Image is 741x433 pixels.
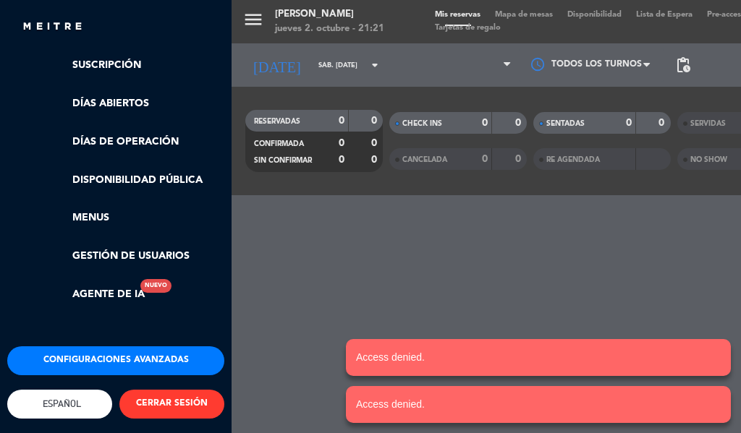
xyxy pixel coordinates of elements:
a: Gestión de usuarios [36,248,224,265]
notyf-toast: Access denied. [346,386,731,423]
a: Suscripción [36,57,224,74]
img: MEITRE [22,22,83,33]
button: CERRAR SESIÓN [119,390,224,419]
button: Configuraciones avanzadas [7,346,224,375]
a: Días de Operación [36,134,224,150]
a: Disponibilidad pública [36,172,224,189]
a: Agente de IANuevo [36,286,145,303]
a: Días abiertos [36,95,224,112]
notyf-toast: Access denied. [346,339,731,376]
div: Nuevo [140,279,172,293]
a: Menus [36,210,224,226]
span: Español [39,398,81,409]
